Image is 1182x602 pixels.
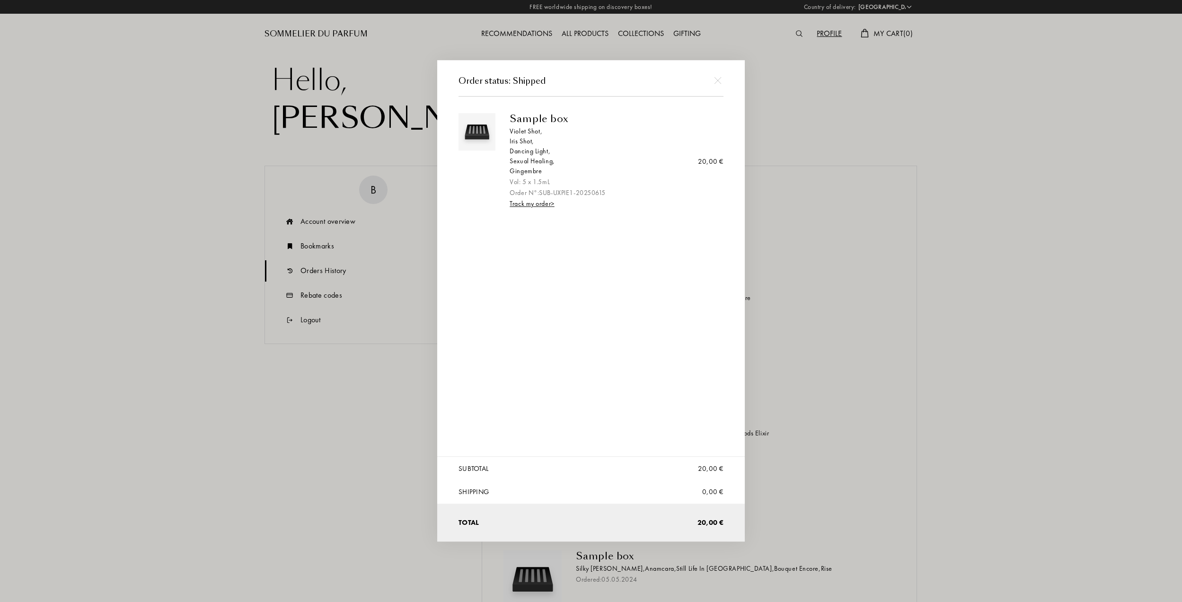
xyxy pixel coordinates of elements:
div: Iris Shot , [510,137,716,147]
div: Violet Shot , [510,127,716,137]
div: 20,00 € [698,464,723,474]
a: Track my order> [510,200,554,208]
div: Shipping [459,487,489,497]
div: Subtotal [459,464,488,474]
div: Total [459,517,479,529]
div: 20,00 € [697,517,723,529]
div: Sample box [510,114,716,125]
div: Order status: Shipped [459,75,723,88]
img: sample box sommelier du parfum [461,116,493,148]
img: cross.svg [714,77,721,84]
div: Sexual Healing , [510,157,716,167]
div: Gingembre [510,167,716,177]
div: Dancing Light , [510,147,716,157]
div: 20,00 € [698,156,723,167]
div: 0,00 € [702,487,723,497]
div: Order N°: SUB-UXPIE1-20250615 [510,188,716,198]
div: Vol: 5 x 1.5mL [510,177,716,187]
